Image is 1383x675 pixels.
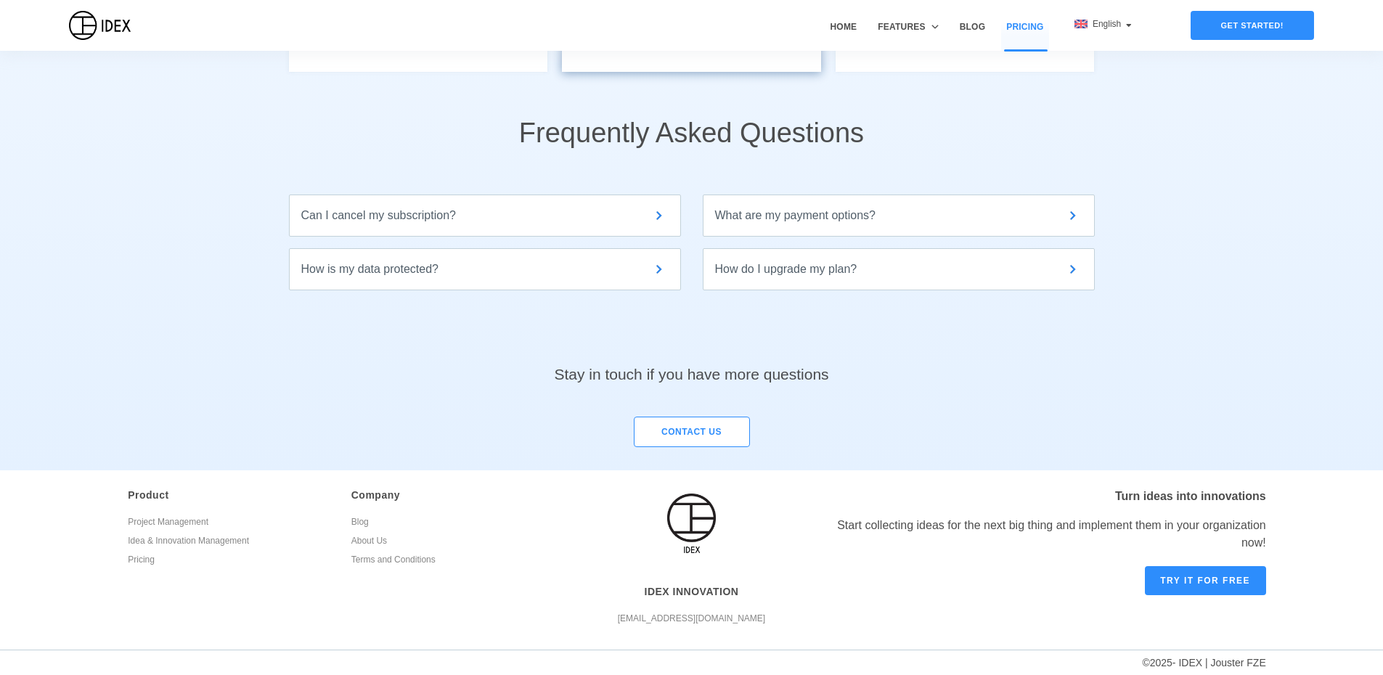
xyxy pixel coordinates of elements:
p: [EMAIL_ADDRESS][DOMAIN_NAME] [585,611,798,626]
a: Terms and Conditions [351,552,553,571]
a: Blog [955,20,990,51]
div: How do I upgrade my plan? [715,261,1082,278]
a: Project Management [128,515,330,533]
img: IDEX Logo [69,11,131,40]
div: English [1074,17,1132,30]
a: Pricing [128,552,330,571]
img: arrow [650,261,669,278]
img: arrow [650,207,669,224]
img: arrow [1064,207,1082,224]
a: Try it for free [1145,566,1266,595]
p: Product [128,488,330,503]
a: Features [873,20,943,51]
div: Can I cancel my subscription? [301,207,669,224]
p: Turn ideas into innovations [820,488,1266,505]
img: flag [1074,20,1088,28]
div: How is my data protected? [301,261,669,278]
a: Home [825,20,862,51]
a: Idea & Innovation Management [128,533,330,552]
button: contact us [634,417,750,447]
span: English [1093,19,1124,29]
a: Pricing [1001,20,1048,51]
img: arrow [1064,261,1082,278]
div: Start collecting ideas for the next big thing and implement them in your organization now! [820,517,1266,552]
a: About Us [351,533,553,552]
p: Company [351,488,553,503]
span: Features [878,20,925,33]
div: Get started! [1191,11,1314,40]
a: Blog [351,515,553,533]
div: What are my payment options? [715,207,1082,224]
h3: Stay in touch if you have more questions [554,290,828,385]
p: IDEX INNOVATION [585,584,798,600]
